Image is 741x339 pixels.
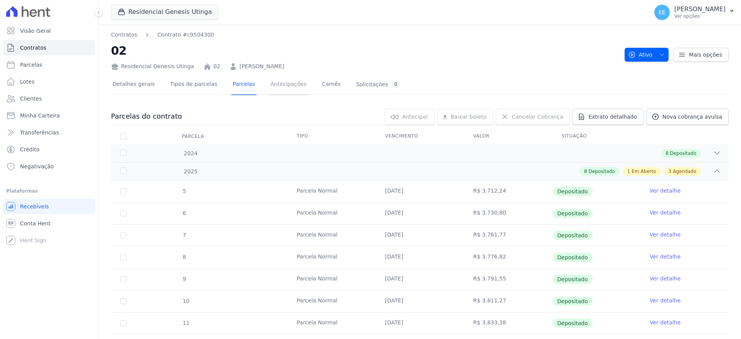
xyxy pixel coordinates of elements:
span: Contratos [20,44,46,52]
a: Contrato #c9504300 [157,31,214,39]
span: Lotes [20,78,35,86]
div: Solicitações [356,81,400,88]
input: Só é possível selecionar pagamentos em aberto [120,232,126,238]
td: [DATE] [376,312,464,334]
a: Minha Carteira [3,108,95,123]
input: Só é possível selecionar pagamentos em aberto [120,210,126,216]
span: 7 [182,232,186,238]
a: Solicitações0 [355,75,402,95]
a: Conta Hent [3,216,95,231]
th: Situação [552,128,640,144]
td: [DATE] [376,247,464,268]
span: Agendado [673,168,696,175]
td: Parcela Normal [287,312,376,334]
a: Parcelas [231,75,257,95]
span: Nova cobrança avulsa [662,113,722,121]
span: Depositado [553,231,593,240]
th: Tipo [287,128,376,144]
a: Mais opções [673,48,729,62]
p: [PERSON_NAME] [674,5,726,13]
span: 1 [627,168,630,175]
a: Recebíveis [3,199,95,214]
span: Extrato detalhado [588,113,637,121]
td: R$ 3.776,82 [464,247,552,268]
span: 10 [182,298,190,304]
span: Depositado [589,168,615,175]
span: Depositado [553,297,593,306]
input: Só é possível selecionar pagamentos em aberto [120,320,126,326]
span: Minha Carteira [20,112,60,119]
th: Valor [464,128,552,144]
a: Parcelas [3,57,95,72]
span: 6 [182,210,186,216]
a: Contratos [111,31,137,39]
input: Só é possível selecionar pagamentos em aberto [120,276,126,282]
a: Contratos [3,40,95,55]
a: Ver detalhe [650,253,681,260]
a: [PERSON_NAME] [239,62,284,70]
span: Negativação [20,163,54,170]
td: Parcela Normal [287,290,376,312]
span: Transferências [20,129,59,136]
p: Ver opções [674,13,726,19]
span: Clientes [20,95,42,102]
span: 8 [182,254,186,260]
a: Negativação [3,159,95,174]
span: 8 [584,168,587,175]
h3: Parcelas do contrato [111,112,182,121]
div: Plataformas [6,186,92,196]
a: Ver detalhe [650,231,681,238]
input: Só é possível selecionar pagamentos em aberto [120,298,126,304]
span: Mais opções [689,51,722,59]
span: Recebíveis [20,203,49,210]
td: R$ 3.730,80 [464,203,552,224]
td: R$ 3.761,77 [464,225,552,246]
h2: 02 [111,42,618,59]
span: Visão Geral [20,27,51,35]
nav: Breadcrumb [111,31,214,39]
td: R$ 3.791,55 [464,269,552,290]
th: Vencimento [376,128,464,144]
div: 0 [391,81,400,88]
td: Parcela Normal [287,247,376,268]
td: R$ 3.833,38 [464,312,552,334]
td: Parcela Normal [287,203,376,224]
a: Lotes [3,74,95,89]
button: Ativo [625,48,669,62]
td: [DATE] [376,290,464,312]
a: Ver detalhe [650,319,681,326]
td: [DATE] [376,181,464,202]
a: Antecipações [269,75,308,95]
span: 3 [669,168,672,175]
span: EE [659,10,665,15]
td: Parcela Normal [287,225,376,246]
div: Parcela [173,129,213,144]
span: Conta Hent [20,220,50,227]
a: Ver detalhe [650,209,681,216]
span: Depositado [553,187,593,196]
td: Parcela Normal [287,181,376,202]
a: 02 [213,62,220,70]
span: Em Aberto [632,168,656,175]
input: Só é possível selecionar pagamentos em aberto [120,254,126,260]
td: [DATE] [376,269,464,290]
a: Transferências [3,125,95,140]
td: Parcela Normal [287,269,376,290]
a: Detalhes gerais [111,75,156,95]
a: Ver detalhe [650,275,681,282]
div: Residencial Genesis Utinga [111,62,194,70]
td: R$ 3.712,24 [464,181,552,202]
span: Ativo [628,48,653,62]
a: Crédito [3,142,95,157]
a: Carnês [320,75,342,95]
nav: Breadcrumb [111,31,618,39]
td: R$ 3.811,27 [464,290,552,312]
span: 9 [182,276,186,282]
button: Residencial Genesis Utinga [111,5,218,19]
span: 8 [665,150,669,157]
a: Ver detalhe [650,297,681,304]
td: [DATE] [376,225,464,246]
span: Depositado [553,275,593,284]
span: Depositado [553,319,593,328]
input: Só é possível selecionar pagamentos em aberto [120,188,126,195]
